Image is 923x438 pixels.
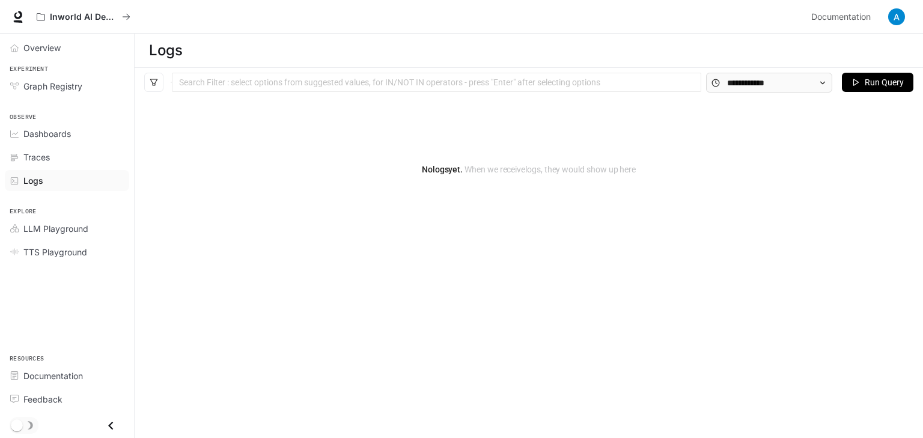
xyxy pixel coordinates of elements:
button: All workspaces [31,5,136,29]
a: Dashboards [5,123,129,144]
a: Feedback [5,389,129,410]
span: Documentation [23,370,83,382]
a: Traces [5,147,129,168]
span: Traces [23,151,50,163]
a: Documentation [806,5,880,29]
button: filter [144,73,163,92]
a: LLM Playground [5,218,129,239]
span: Documentation [811,10,871,25]
span: filter [150,78,158,87]
img: User avatar [888,8,905,25]
button: Close drawer [97,413,124,438]
span: Overview [23,41,61,54]
a: TTS Playground [5,242,129,263]
a: Documentation [5,365,129,386]
a: Logs [5,170,129,191]
span: LLM Playground [23,222,88,235]
span: Logs [23,174,43,187]
a: Overview [5,37,129,58]
span: When we receive logs , they would show up here [463,165,636,174]
article: No logs yet. [422,163,636,176]
span: Feedback [23,393,62,406]
span: TTS Playground [23,246,87,258]
a: Graph Registry [5,76,129,97]
span: Run Query [865,76,904,89]
span: Dark mode toggle [11,418,23,431]
h1: Logs [149,38,182,62]
span: Dashboards [23,127,71,140]
span: Graph Registry [23,80,82,93]
p: Inworld AI Demos [50,12,117,22]
button: User avatar [885,5,909,29]
button: Run Query [842,73,913,92]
